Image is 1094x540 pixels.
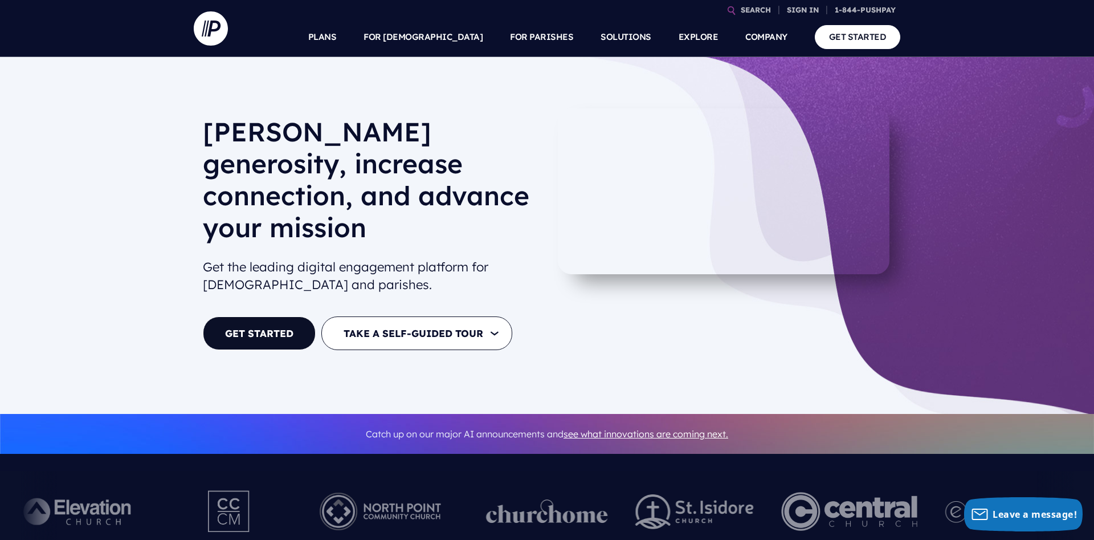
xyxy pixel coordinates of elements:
[635,494,754,529] img: pp_logos_2
[203,254,538,298] h2: Get the leading digital engagement platform for [DEMOGRAPHIC_DATA] and parishes.
[203,421,891,447] p: Catch up on our major AI announcements and
[564,428,728,440] a: see what innovations are coming next.
[964,497,1083,531] button: Leave a message!
[745,17,787,57] a: COMPANY
[601,17,651,57] a: SOLUTIONS
[308,17,337,57] a: PLANS
[679,17,719,57] a: EXPLORE
[364,17,483,57] a: FOR [DEMOGRAPHIC_DATA]
[321,316,512,350] button: TAKE A SELF-GUIDED TOUR
[815,25,901,48] a: GET STARTED
[203,316,316,350] a: GET STARTED
[486,500,608,523] img: pp_logos_1
[203,116,538,253] h1: [PERSON_NAME] generosity, increase connection, and advance your mission
[993,508,1077,521] span: Leave a message!
[510,17,573,57] a: FOR PARISHES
